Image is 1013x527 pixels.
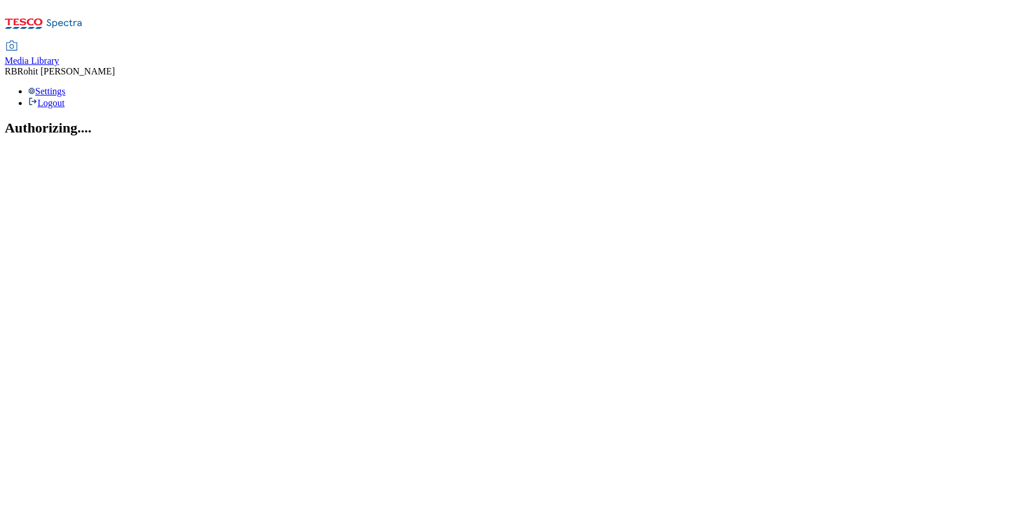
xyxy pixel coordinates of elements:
a: Settings [28,86,66,96]
a: Logout [28,98,64,108]
span: Media Library [5,56,59,66]
span: RB [5,66,17,76]
span: Rohit [PERSON_NAME] [17,66,115,76]
a: Media Library [5,42,59,66]
h2: Authorizing.... [5,120,1008,136]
